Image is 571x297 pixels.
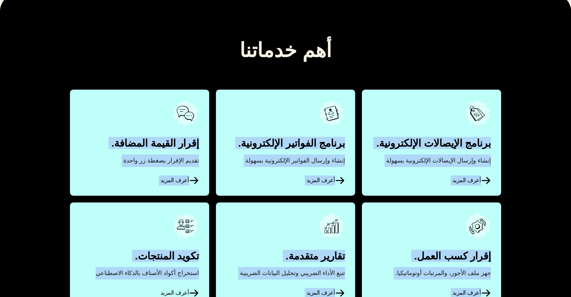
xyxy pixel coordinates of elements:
span: أعرف المزيد [452,175,491,185]
a: أعرف المزيد [362,90,501,195]
a: أعرف المزيد [70,90,209,195]
span: أعرف المزيد [160,175,199,185]
h2: أهم خدماتنا [160,38,411,63]
span: أعرف المزيد [306,175,345,185]
a: أعرف المزيد [216,90,355,195]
